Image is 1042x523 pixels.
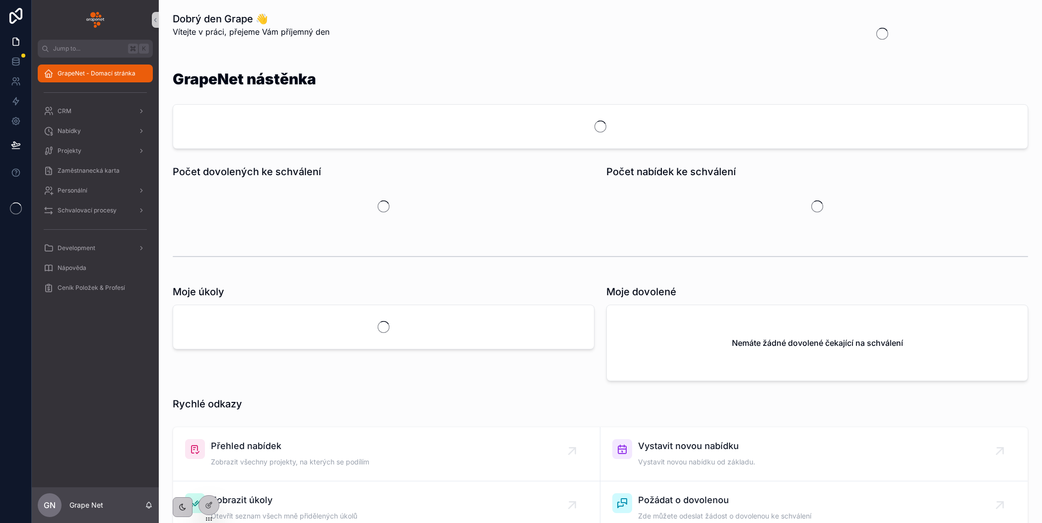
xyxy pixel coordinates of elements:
span: Ceník Položek & Profesí [58,284,125,292]
h1: Moje dovolené [606,285,676,299]
h1: Počet nabídek ke schválení [606,165,736,179]
h1: GrapeNet nástěnka [173,71,316,86]
span: Vystavit novou nabídku [638,439,755,453]
a: Ceník Položek & Profesí [38,279,153,297]
span: Zobrazit všechny projekty, na kterých se podílím [211,457,369,467]
h1: Dobrý den Grape 👋 [173,12,329,26]
span: Nabídky [58,127,81,135]
a: GrapeNet - Domací stránka [38,65,153,82]
img: App logo [86,12,104,28]
a: Nápověda [38,259,153,277]
span: CRM [58,107,71,115]
span: Zobrazit úkoly [211,493,357,507]
span: K [140,45,148,53]
span: Vítejte v práci, přejeme Vám příjemný den [173,26,329,38]
h2: Nemáte žádné dovolené čekající na schválení [732,337,903,349]
span: Vystavit novou nabídku od základu. [638,457,755,467]
span: Požádat o dovolenou [638,493,811,507]
span: GN [44,499,56,511]
span: Development [58,244,95,252]
span: Schvalovací procesy [58,206,117,214]
h1: Rychlé odkazy [173,397,242,411]
a: Development [38,239,153,257]
a: Přehled nabídekZobrazit všechny projekty, na kterých se podílím [173,427,600,481]
span: Otevřít seznam všech mně přidělených úkolů [211,511,357,521]
button: Jump to...K [38,40,153,58]
a: CRM [38,102,153,120]
h1: Počet dovolených ke schválení [173,165,321,179]
a: Zaměstnanecká karta [38,162,153,180]
span: GrapeNet - Domací stránka [58,69,135,77]
h1: Moje úkoly [173,285,224,299]
a: Schvalovací procesy [38,201,153,219]
span: Personální [58,187,87,195]
a: Projekty [38,142,153,160]
a: Nabídky [38,122,153,140]
p: Grape Net [69,500,103,510]
span: Projekty [58,147,81,155]
a: Vystavit novou nabídkuVystavit novou nabídku od základu. [600,427,1028,481]
span: Zaměstnanecká karta [58,167,120,175]
span: Přehled nabídek [211,439,369,453]
span: Zde můžete odeslat žádost o dovolenou ke schválení [638,511,811,521]
div: scrollable content [32,58,159,310]
span: Jump to... [53,45,124,53]
span: Nápověda [58,264,86,272]
a: Personální [38,182,153,199]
